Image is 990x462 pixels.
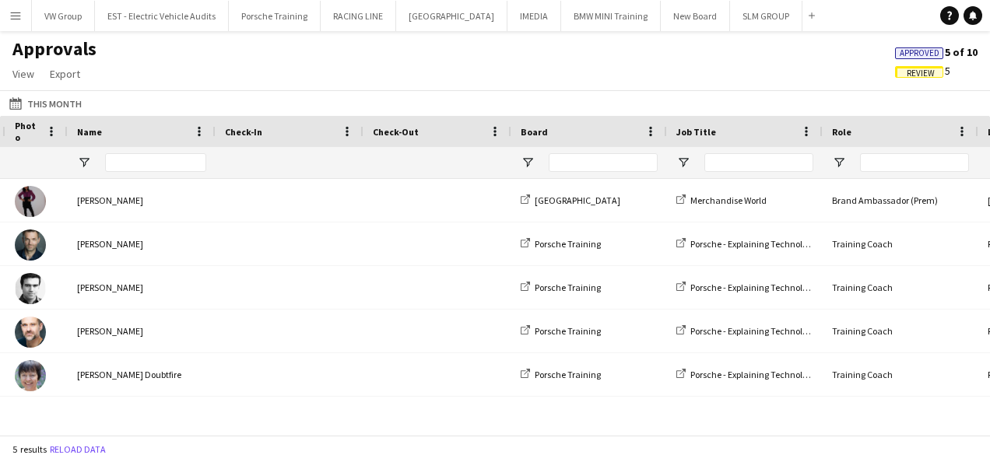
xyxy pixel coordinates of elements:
span: 5 of 10 [895,45,978,59]
img: Sam Patrick [15,229,46,261]
div: Training Coach [823,222,978,265]
a: Porsche Training [521,282,601,293]
a: Merchandise World [676,194,767,206]
span: Export [50,67,80,81]
button: Open Filter Menu [77,156,91,170]
img: Shelley-Davina Burton [15,186,46,217]
span: Porsche Training [535,282,601,293]
span: Review [907,68,935,79]
span: View [12,67,34,81]
a: Porsche - Explaining Technology Effectively [676,238,859,250]
span: Porsche Training [535,238,601,250]
div: Training Coach [823,353,978,396]
span: Porsche - Explaining Technology Effectively [690,238,859,250]
span: [GEOGRAPHIC_DATA] [535,194,620,206]
a: View [6,64,40,84]
a: Porsche - Explaining Technology Effectively [676,282,859,293]
span: Porsche - Explaining Technology Effectively [690,325,859,337]
div: [PERSON_NAME] [68,310,216,352]
span: Check-Out [373,126,419,138]
button: Open Filter Menu [521,156,535,170]
a: Porsche - Explaining Technology Effectively [676,369,859,380]
span: Job Title [676,126,716,138]
button: Porsche Training [229,1,321,31]
span: Board [521,126,548,138]
span: Porsche - Explaining Technology Effectively [690,282,859,293]
span: Check-In [225,126,262,138]
span: Role [832,126,851,138]
span: Merchandise World [690,194,767,206]
button: EST - Electric Vehicle Audits [95,1,229,31]
button: IMEDIA [507,1,561,31]
span: Name [77,126,102,138]
img: Donna Doubtfire [15,360,46,391]
input: Board Filter Input [549,153,658,172]
input: Role Filter Input [860,153,969,172]
a: [GEOGRAPHIC_DATA] [521,194,620,206]
button: Reload data [47,441,109,458]
span: Porsche Training [535,325,601,337]
div: Training Coach [823,310,978,352]
span: Porsche - Explaining Technology Effectively [690,369,859,380]
input: Job Title Filter Input [704,153,813,172]
button: VW Group [32,1,95,31]
div: [PERSON_NAME] [68,179,216,222]
img: Luke Harris [15,317,46,348]
button: Open Filter Menu [676,156,690,170]
button: Open Filter Menu [832,156,846,170]
button: New Board [661,1,730,31]
span: Porsche Training [535,369,601,380]
img: Justin Allder [15,273,46,304]
span: Photo [15,120,40,143]
span: Approved [900,48,939,58]
a: Porsche - Explaining Technology Effectively [676,325,859,337]
button: BMW MINI Training [561,1,661,31]
button: SLM GROUP [730,1,802,31]
span: 5 [895,64,950,78]
input: Name Filter Input [105,153,206,172]
a: Porsche Training [521,369,601,380]
div: Brand Ambassador (Prem) [823,179,978,222]
div: Training Coach [823,266,978,309]
button: This Month [6,94,85,113]
div: [PERSON_NAME] Doubtfire [68,353,216,396]
button: RACING LINE [321,1,396,31]
a: Export [44,64,86,84]
div: [PERSON_NAME] [68,266,216,309]
div: [PERSON_NAME] [68,222,216,265]
a: Porsche Training [521,325,601,337]
a: Porsche Training [521,238,601,250]
button: [GEOGRAPHIC_DATA] [396,1,507,31]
